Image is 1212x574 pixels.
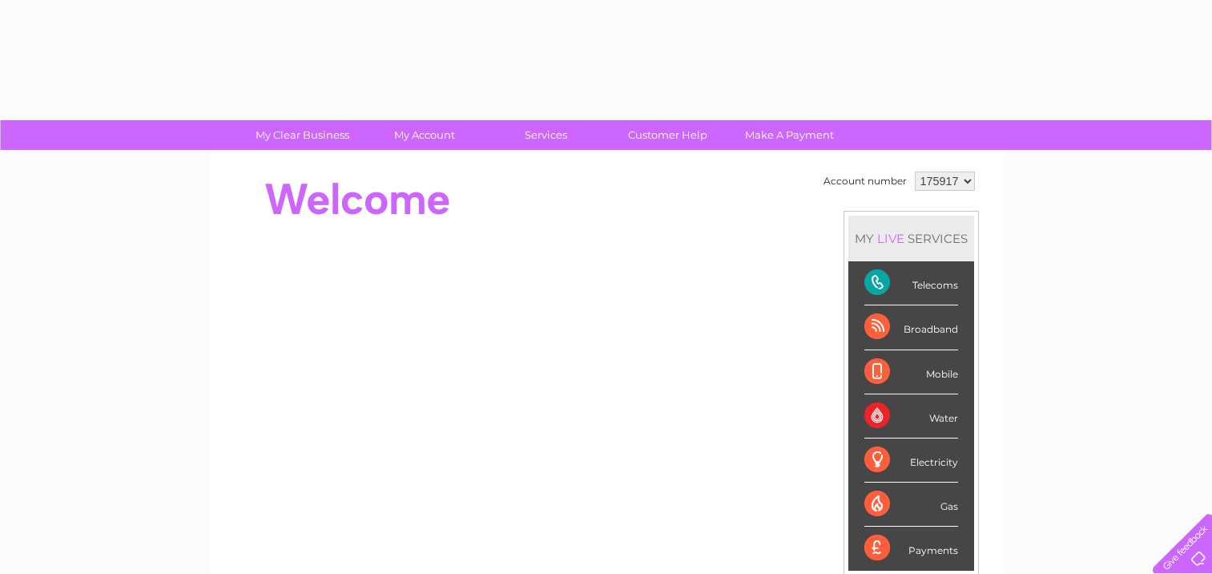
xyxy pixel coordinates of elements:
[864,305,958,350] div: Broadband
[723,120,856,150] a: Make A Payment
[848,216,974,261] div: MY SERVICES
[819,168,911,195] td: Account number
[864,527,958,570] div: Payments
[864,394,958,439] div: Water
[864,350,958,394] div: Mobile
[864,261,958,305] div: Telecoms
[864,439,958,483] div: Electricity
[602,120,734,150] a: Customer Help
[480,120,612,150] a: Services
[236,120,368,150] a: My Clear Business
[874,231,908,246] div: LIVE
[864,483,958,527] div: Gas
[358,120,490,150] a: My Account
